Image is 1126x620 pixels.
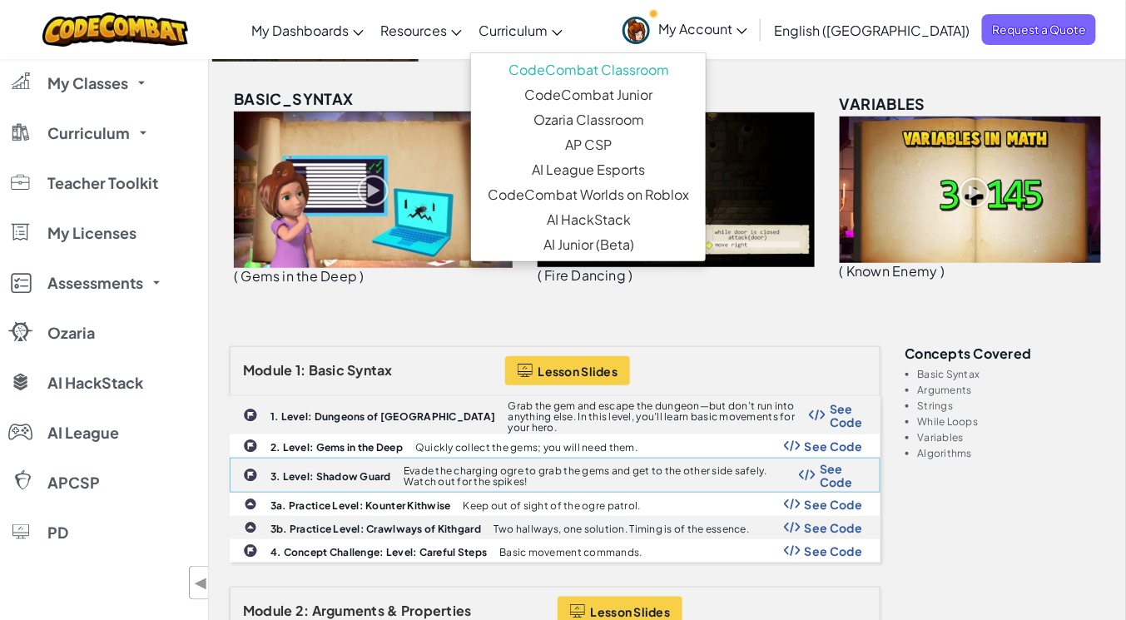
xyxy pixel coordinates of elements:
img: basic_syntax_unlocked.png [234,112,513,268]
img: Show Code Logo [799,469,816,481]
a: CodeCombat Junior [471,82,706,107]
a: AI League Esports [471,157,706,182]
span: ) [360,267,364,285]
a: Request a Quote [982,14,1096,45]
b: 4. Concept Challenge: Level: Careful Steps [270,546,487,558]
span: Fire Dancing [545,266,627,284]
a: AI Junior (Beta) [471,232,706,257]
button: Lesson Slides [505,356,631,385]
span: Module [243,602,293,619]
span: Resources [380,22,447,39]
span: ( [840,262,844,280]
img: Show Code Logo [809,409,826,421]
img: variables_unlocked.png [840,117,1101,263]
span: ) [940,262,945,280]
a: CodeCombat Classroom [471,57,706,82]
a: Ozaria Classroom [471,107,706,132]
p: Quickly collect the gems; you will need them. [415,442,637,453]
span: My Classes [47,76,128,91]
b: 2. Level: Gems in the Deep [270,441,403,454]
span: ◀ [194,571,208,595]
span: Curriculum [479,22,548,39]
b: 3. Level: Shadow Guard [270,470,391,483]
li: Arguments [918,384,1106,395]
span: basic_syntax [234,89,354,108]
img: CodeCombat logo [42,12,188,47]
span: Basic Syntax [309,361,393,379]
span: See Code [820,462,862,489]
span: My Dashboards [251,22,349,39]
a: CodeCombat Worlds on Roblox [471,182,706,207]
img: Show Code Logo [784,522,801,533]
b: 3b. Practice Level: Crawlways of Kithgard [270,523,481,535]
span: Known Enemy [846,262,938,280]
span: ( [234,267,238,285]
li: Strings [918,400,1106,411]
li: Basic Syntax [918,369,1106,379]
span: Lesson Slides [538,365,618,378]
a: My Account [614,3,756,56]
a: 2. Level: Gems in the Deep Quickly collect the gems; you will need them. Show Code Logo See Code [230,434,880,458]
span: AI League [47,425,119,440]
span: See Code [805,439,863,453]
li: Variables [918,432,1106,443]
a: 3. Level: Shadow Guard Evade the charging ogre to grab the gems and get to the other side safely.... [230,458,880,493]
a: 4. Concept Challenge: Level: Careful Steps Basic movement commands. Show Code Logo See Code [230,539,880,563]
span: Module [243,361,293,379]
img: avatar [623,17,650,44]
span: ( [538,266,542,284]
span: Gems in the Deep [241,267,357,285]
span: 2: [295,602,310,619]
img: IconPracticeLevel.svg [244,521,257,534]
img: IconChallengeLevel.svg [243,408,258,423]
img: IconChallengeLevel.svg [243,468,258,483]
span: Lesson Slides [591,605,671,618]
span: Ozaria [47,325,95,340]
p: Keep out of sight of the ogre patrol. [464,500,641,511]
img: Show Code Logo [784,498,801,510]
b: 1. Level: Dungeons of [GEOGRAPHIC_DATA] [270,410,496,423]
a: AP CSP [471,132,706,157]
li: While Loops [918,416,1106,427]
b: 3a. Practice Level: Kounter Kithwise [270,499,451,512]
a: 1. Level: Dungeons of [GEOGRAPHIC_DATA] Grab the gem and escape the dungeon—but don’t run into an... [230,396,880,434]
img: IconChallengeLevel.svg [243,439,258,454]
a: Resources [372,7,470,52]
span: Curriculum [47,126,130,141]
p: Evade the charging ogre to grab the gems and get to the other side safely. Watch out for the spikes! [404,465,799,487]
h3: Concepts covered [905,346,1106,360]
span: See Code [805,544,863,558]
span: English ([GEOGRAPHIC_DATA]) [774,22,970,39]
p: Basic movement commands. [499,547,642,558]
img: Show Code Logo [784,545,801,557]
span: My Licenses [47,226,136,241]
img: IconChallengeLevel.svg [243,543,258,558]
span: See Code [830,402,862,429]
a: My Dashboards [243,7,372,52]
span: ) [629,266,633,284]
a: Curriculum [470,7,571,52]
a: 3b. Practice Level: Crawlways of Kithgard Two hallways, one solution. Timing is of the essence. S... [230,516,880,539]
p: Grab the gem and escape the dungeon—but don’t run into anything else. In this level, you’ll learn... [508,400,810,433]
span: Teacher Toolkit [47,176,158,191]
a: 3a. Practice Level: Kounter Kithwise Keep out of sight of the ogre patrol. Show Code Logo See Code [230,493,880,516]
p: Two hallways, one solution. Timing is of the essence. [494,523,749,534]
span: variables [840,94,926,113]
span: My Account [658,20,747,37]
img: IconPracticeLevel.svg [244,498,257,511]
a: English ([GEOGRAPHIC_DATA]) [766,7,978,52]
a: AI HackStack [471,207,706,232]
span: See Code [805,498,863,511]
span: AI HackStack [47,375,143,390]
li: Algorithms [918,448,1106,459]
img: Show Code Logo [784,440,801,452]
span: Assessments [47,275,143,290]
span: See Code [805,521,863,534]
span: Arguments & Properties [312,602,472,619]
span: 1: [295,361,306,379]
